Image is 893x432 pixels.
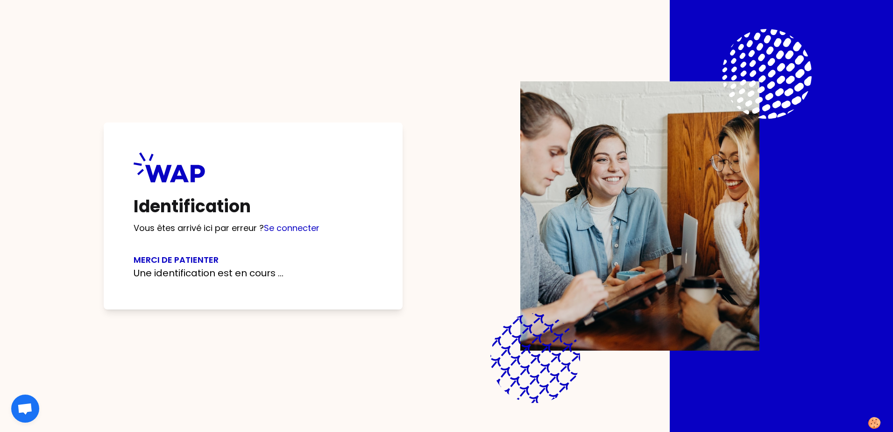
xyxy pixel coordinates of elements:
[134,266,373,280] p: Une identification est en cours ...
[11,395,39,423] div: Ouvrir le chat
[264,222,319,234] a: Se connecter
[520,81,759,351] img: Description
[134,197,373,216] h1: Identification
[134,253,373,266] h3: Merci de patienter
[134,222,373,235] p: Vous êtes arrivé ici par erreur ?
